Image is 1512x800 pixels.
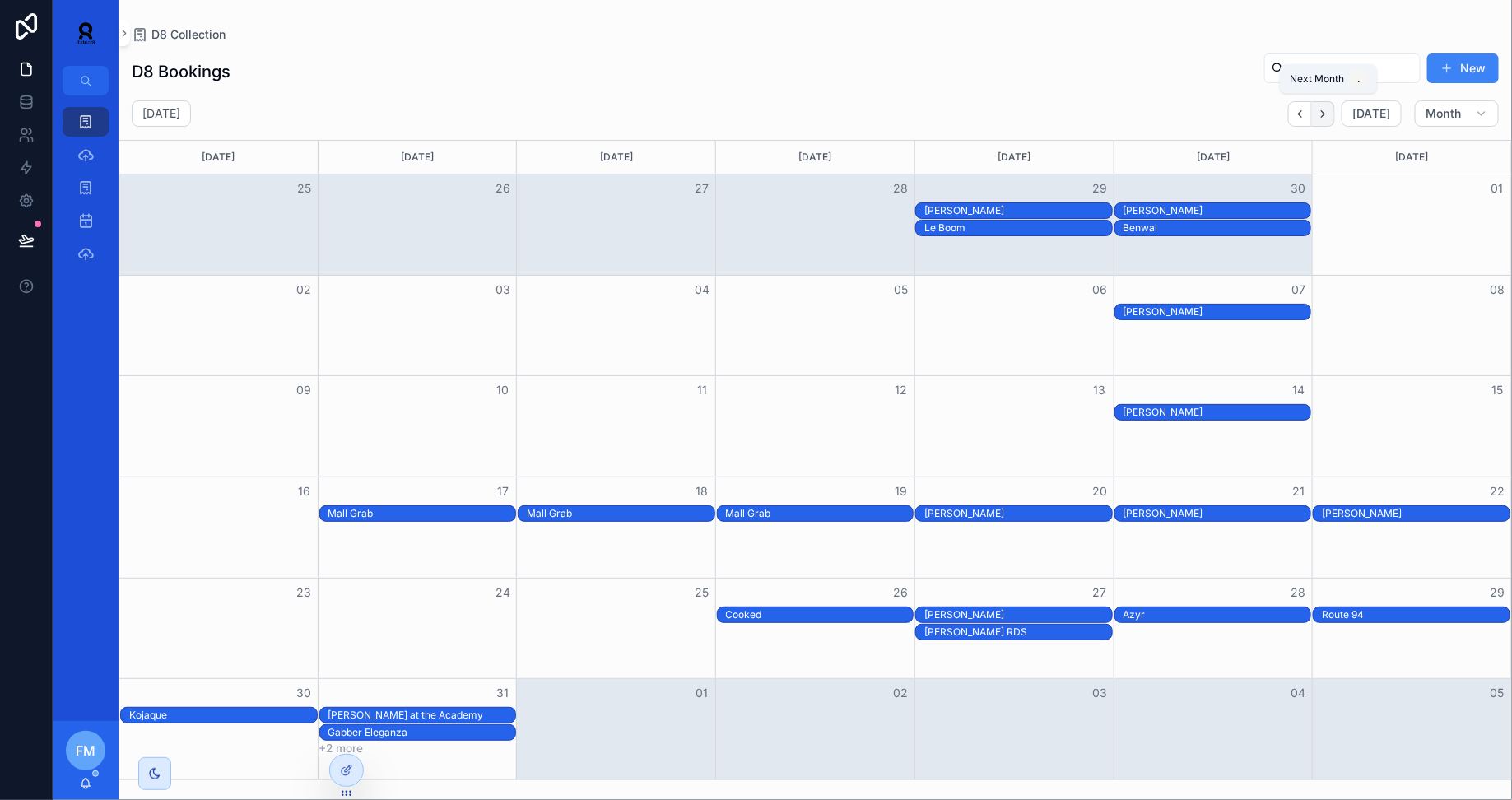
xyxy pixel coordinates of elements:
div: Azyr [1124,607,1311,622]
div: Mall Grab [726,506,914,521]
div: Jeff Mills [924,607,1112,622]
div: Josh Baker [1124,506,1311,521]
div: Mall Grab [328,506,516,521]
button: 04 [692,280,712,300]
button: 18 [692,481,712,501]
button: 15 [1487,380,1507,400]
button: 24 [493,583,513,602]
div: Route 94 [1322,608,1510,621]
div: Route 94 [1322,607,1510,622]
button: 16 [295,481,314,501]
div: Patrick Topping [924,506,1112,521]
button: 12 [891,380,910,400]
div: Cooked [726,607,914,622]
div: Benwal [1124,221,1311,235]
button: 10 [493,380,513,400]
div: Gabber Eleganza [328,725,516,740]
button: 26 [891,583,910,602]
button: 25 [295,179,314,198]
div: Mall Grab [527,507,714,520]
div: [PERSON_NAME] [1322,507,1510,520]
button: 14 [1288,380,1308,400]
button: 28 [1288,583,1308,602]
span: FM [76,741,95,760]
div: DJ Seinfeld [1124,305,1311,319]
div: [PERSON_NAME] [924,507,1112,520]
div: Mall Grab [328,507,516,520]
div: Ben Klock [1124,203,1311,218]
button: Month [1415,100,1499,127]
div: [PERSON_NAME] [1124,507,1311,520]
button: 19 [891,481,910,501]
div: [DATE] [321,141,514,174]
div: [DATE] [122,141,315,174]
div: Cooked [726,608,914,621]
div: Max Dean at the Academy [328,708,516,723]
button: 03 [493,280,513,300]
button: 22 [1487,481,1507,501]
button: New [1427,53,1499,83]
button: 20 [1090,481,1110,501]
button: 05 [891,280,910,300]
button: 01 [692,683,712,703]
div: Mall Grab [726,507,914,520]
div: [PERSON_NAME] RDS [924,626,1112,639]
button: 23 [295,583,314,602]
button: 21 [1288,481,1308,501]
div: [PERSON_NAME] [1124,406,1311,419]
span: Next Month [1290,72,1344,86]
div: [PERSON_NAME] [924,204,1112,217]
div: Mall Grab [527,506,714,521]
button: 02 [295,280,314,300]
button: 01 [1487,179,1507,198]
button: 02 [891,683,910,703]
button: 27 [1090,583,1110,602]
h2: [DATE] [142,105,180,122]
div: Le Boom [924,221,1112,235]
div: [PERSON_NAME] [1124,305,1311,319]
div: Gabber Eleganza [328,726,516,739]
button: 27 [692,179,712,198]
img: App logo [66,20,105,46]
button: 30 [1288,179,1308,198]
span: [DATE] [1352,106,1391,121]
button: 17 [493,481,513,501]
button: 08 [1487,280,1507,300]
button: 03 [1090,683,1110,703]
button: 04 [1288,683,1308,703]
div: Le Boom [924,221,1112,235]
div: [PERSON_NAME] at the Academy [328,709,516,722]
button: 30 [295,683,314,703]
h1: D8 Bookings [132,60,230,83]
div: Boris Brejcha RDS [924,625,1112,640]
div: [DATE] [519,141,713,174]
div: [DATE] [719,141,912,174]
button: 26 [493,179,513,198]
button: +2 more [319,742,364,755]
div: Charlie Sparks [1322,506,1510,521]
button: 11 [692,380,712,400]
button: 07 [1288,280,1308,300]
button: 29 [1090,179,1110,198]
button: 13 [1090,380,1110,400]
div: Azyr [1124,608,1311,621]
button: [DATE] [1342,100,1402,127]
button: 29 [1487,583,1507,602]
button: 05 [1487,683,1507,703]
div: [PERSON_NAME] [924,608,1112,621]
button: 31 [493,683,513,703]
span: Month [1426,106,1462,121]
button: Back [1288,101,1312,127]
a: D8 Collection [132,26,226,43]
div: Month View [119,140,1512,780]
div: Kojaque [129,709,317,722]
div: SOSA [924,203,1112,218]
span: D8 Collection [151,26,226,43]
span: . [1352,72,1365,86]
button: 06 [1090,280,1110,300]
button: Next [1312,101,1335,127]
div: Benwal [1124,221,1311,235]
div: Kojaque [129,708,317,723]
div: scrollable content [53,95,119,290]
